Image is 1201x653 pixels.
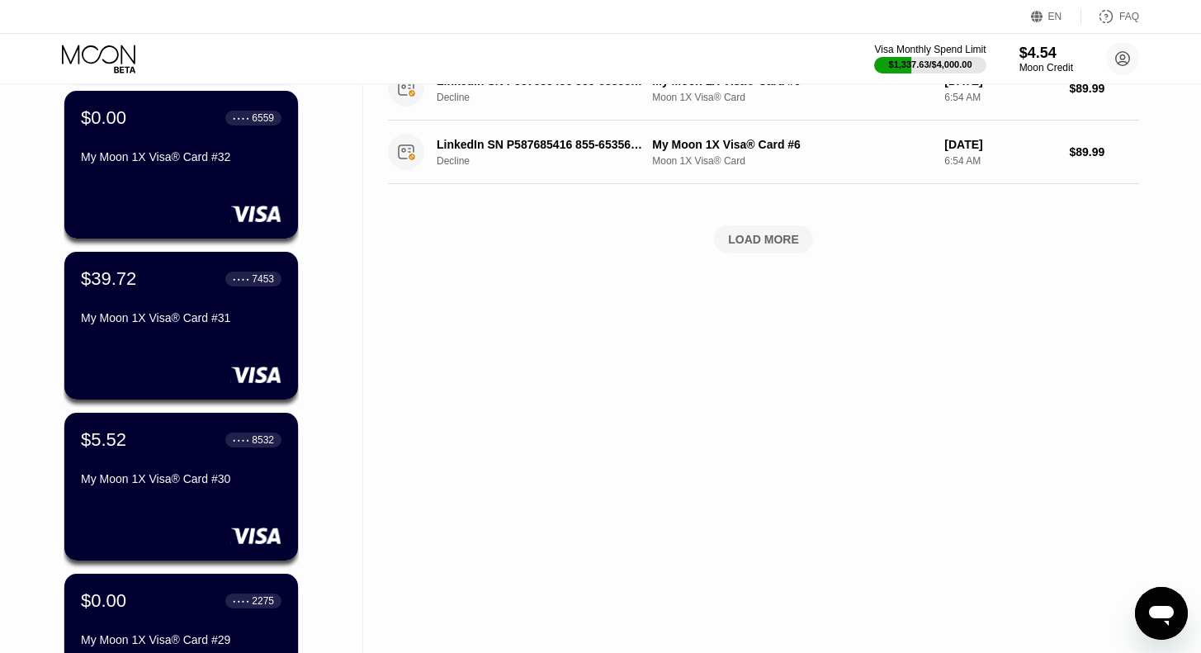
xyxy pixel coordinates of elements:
div: $0.00 [81,590,126,612]
div: $5.52● ● ● ●8532My Moon 1X Visa® Card #30 [64,413,298,561]
div: 6:54 AM [944,92,1056,103]
div: ● ● ● ● [233,599,249,603]
div: $4.54 [1019,45,1073,62]
div: 7453 [252,273,274,285]
div: LOAD MORE [388,225,1139,253]
div: $4.54Moon Credit [1019,45,1073,73]
div: Decline [437,155,663,167]
div: 2275 [252,595,274,607]
div: My Moon 1X Visa® Card #6 [652,138,931,151]
div: $0.00● ● ● ●6559My Moon 1X Visa® Card #32 [64,91,298,239]
div: Decline [437,92,663,103]
div: $39.72 [81,268,136,290]
div: Visa Monthly Spend Limit$1,337.63/$4,000.00 [874,44,986,73]
div: EN [1031,8,1081,25]
div: My Moon 1X Visa® Card #31 [81,311,281,324]
div: EN [1048,11,1062,22]
div: Moon Credit [1019,62,1073,73]
div: My Moon 1X Visa® Card #32 [81,150,281,163]
div: My Moon 1X Visa® Card #30 [81,472,281,485]
iframe: Button to launch messaging window [1135,587,1188,640]
div: $89.99 [1070,145,1140,159]
div: $39.72● ● ● ●7453My Moon 1X Visa® Card #31 [64,252,298,400]
div: LOAD MORE [728,232,799,247]
div: $5.52 [81,429,126,451]
div: LinkedIn SN P587685496 855-6535653 USDeclineMy Moon 1X Visa® Card #6Moon 1X Visa® Card[DATE]6:54 ... [388,57,1139,121]
div: FAQ [1081,8,1139,25]
div: Moon 1X Visa® Card [652,92,931,103]
div: Visa Monthly Spend Limit [874,44,986,55]
div: [DATE] [944,138,1056,151]
div: ● ● ● ● [233,277,249,282]
div: LinkedIn SN P587685416 855-6535653 USDeclineMy Moon 1X Visa® Card #6Moon 1X Visa® Card[DATE]6:54 ... [388,121,1139,184]
div: $0.00 [81,107,126,129]
div: 8532 [252,434,274,446]
div: $1,337.63 / $4,000.00 [889,59,972,69]
div: LinkedIn SN P587685416 855-6535653 US [437,138,647,151]
div: Moon 1X Visa® Card [652,155,931,167]
div: FAQ [1119,11,1139,22]
div: 6559 [252,112,274,124]
div: $89.99 [1070,82,1140,95]
div: 6:54 AM [944,155,1056,167]
div: My Moon 1X Visa® Card #29 [81,633,281,646]
div: ● ● ● ● [233,116,249,121]
div: ● ● ● ● [233,438,249,442]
